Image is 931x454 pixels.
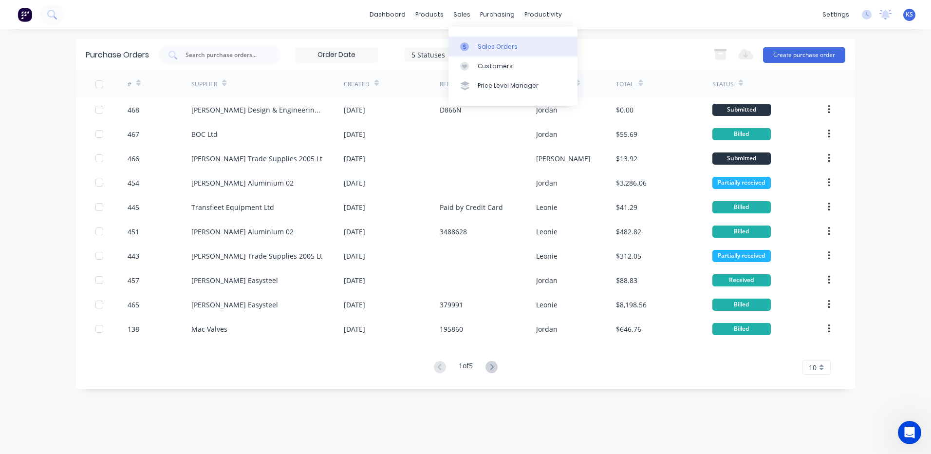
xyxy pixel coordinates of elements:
div: [DATE] [344,105,365,115]
div: Billed [712,323,771,335]
div: $88.83 [616,275,637,285]
div: Billed [712,128,771,140]
div: [DATE] [344,275,365,285]
a: dashboard [365,7,410,22]
img: Factory [18,7,32,22]
div: Leonie [536,251,558,261]
input: Search purchase orders... [185,50,265,60]
div: Jordan [536,105,558,115]
div: [DATE] [344,129,365,139]
div: settings [818,7,854,22]
div: 454 [128,178,139,188]
div: Sales Orders [478,42,518,51]
div: Billed [712,226,771,238]
div: Leonie [536,202,558,212]
div: 467 [128,129,139,139]
div: Created [344,80,370,89]
div: 443 [128,251,139,261]
div: [PERSON_NAME] Easysteel [191,300,278,310]
div: Total [616,80,633,89]
div: [DATE] [344,202,365,212]
div: Received [712,274,771,286]
button: Create purchase order [763,47,845,63]
div: [PERSON_NAME] Trade Supplies 2005 Lt [191,251,322,261]
div: 5 Statuses [411,49,481,59]
div: 466 [128,153,139,164]
div: $482.82 [616,227,641,237]
div: [PERSON_NAME] Trade Supplies 2005 Lt [191,153,322,164]
div: [DATE] [344,227,365,237]
div: products [410,7,448,22]
div: Jordan [536,324,558,334]
div: D866N [440,105,462,115]
div: [PERSON_NAME] [536,153,591,164]
div: $646.76 [616,324,641,334]
div: $0.00 [616,105,633,115]
div: 3488628 [440,227,467,237]
div: Price Level Manager [478,81,539,90]
div: 445 [128,202,139,212]
div: [PERSON_NAME] Aluminium 02 [191,227,294,237]
div: Billed [712,299,771,311]
div: BOC Ltd [191,129,218,139]
div: Jordan [536,178,558,188]
div: Mac Valves [191,324,227,334]
div: Customers [478,62,513,71]
div: # [128,80,131,89]
div: Leonie [536,300,558,310]
div: Jordan [536,129,558,139]
a: Customers [448,57,577,76]
div: $41.29 [616,202,637,212]
div: [PERSON_NAME] Easysteel [191,275,278,285]
div: $13.92 [616,153,637,164]
div: [DATE] [344,178,365,188]
div: 451 [128,227,139,237]
div: Submitted [712,104,771,116]
div: [PERSON_NAME] Design & Engineering Ltd [191,105,324,115]
div: 379991 [440,300,463,310]
span: 10 [809,362,817,373]
div: Status [712,80,734,89]
div: Partially received [712,177,771,189]
span: KS [906,10,913,19]
div: Submitted [712,152,771,165]
div: Supplier [191,80,217,89]
div: 195860 [440,324,463,334]
div: Reference [440,80,471,89]
div: Paid by Credit Card [440,202,503,212]
div: purchasing [475,7,520,22]
div: Transfleet Equipment Ltd [191,202,274,212]
div: [DATE] [344,324,365,334]
div: 138 [128,324,139,334]
div: 1 of 5 [459,360,473,375]
a: Sales Orders [448,37,577,56]
div: [DATE] [344,251,365,261]
div: Billed [712,201,771,213]
div: 465 [128,300,139,310]
div: $312.05 [616,251,641,261]
div: productivity [520,7,567,22]
div: Leonie [536,227,558,237]
a: Price Level Manager [448,76,577,95]
div: [DATE] [344,300,365,310]
div: [PERSON_NAME] Aluminium 02 [191,178,294,188]
div: $8,198.56 [616,300,647,310]
iframe: Intercom live chat [898,421,921,444]
div: [DATE] [344,153,365,164]
div: $55.69 [616,129,637,139]
div: 468 [128,105,139,115]
input: Order Date [296,48,377,62]
div: Purchase Orders [86,49,149,61]
div: Partially received [712,250,771,262]
div: $3,286.06 [616,178,647,188]
div: Jordan [536,275,558,285]
div: 457 [128,275,139,285]
div: sales [448,7,475,22]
